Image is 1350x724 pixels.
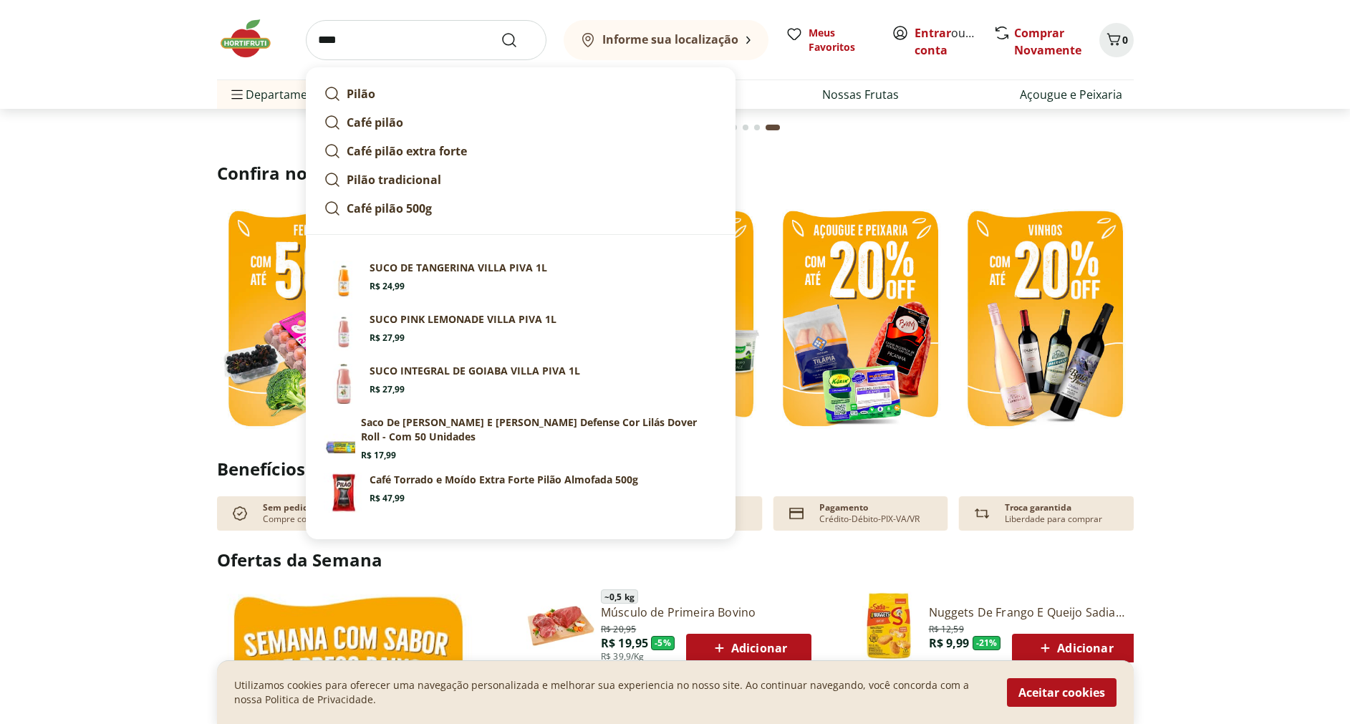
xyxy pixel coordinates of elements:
[1007,678,1117,707] button: Aceitar cookies
[318,165,723,194] a: Pilão tradicional
[228,77,332,112] span: Departamentos
[217,548,1134,572] h2: Ofertas da Semana
[318,194,723,223] a: Café pilão 500g
[361,415,718,444] p: Saco De [PERSON_NAME] E [PERSON_NAME] Defense Cor Lilás Dover Roll - Com 50 Unidades
[819,513,920,525] p: Crédito-Débito-PIX-VA/VR
[1005,502,1071,513] p: Troca garantida
[347,115,403,130] strong: Café pilão
[347,143,467,159] strong: Café pilão extra forte
[929,604,1138,620] a: Nuggets De Frango E Queijo Sadia 300G
[785,502,808,525] img: card
[786,26,874,54] a: Meus Favoritos
[217,162,1134,185] h2: Confira nossos descontos exclusivos
[1014,25,1081,58] a: Comprar Novamente
[318,410,723,467] a: PrincipalSaco De [PERSON_NAME] E [PERSON_NAME] Defense Cor Lilás Dover Roll - Com 50 UnidadesR$ 1...
[970,502,993,525] img: Devolução
[347,86,375,102] strong: Pilão
[318,307,723,358] a: Suco Pink Lemonade Villa Piva 1LSUCO PINK LEMONADE VILLA PIVA 1LR$ 27,99
[217,17,289,60] img: Hortifruti
[1122,33,1128,47] span: 0
[1099,23,1134,57] button: Carrinho
[929,635,970,651] span: R$ 9,99
[822,86,899,103] a: Nossas Frutas
[324,312,364,352] img: Suco Pink Lemonade Villa Piva 1L
[809,26,874,54] span: Meus Favoritos
[751,110,763,145] button: Go to page 17 from fs-carousel
[956,202,1134,439] img: vinhos
[501,32,535,49] button: Submit Search
[318,108,723,137] a: Café pilão
[929,621,964,635] span: R$ 12,59
[234,678,990,707] p: Utilizamos cookies para oferecer uma navegação personalizada e melhorar sua experiencia no nosso ...
[370,312,556,327] p: SUCO PINK LEMONADE VILLA PIVA 1L
[318,467,723,518] a: Café Torrado e Moído Extra Forte Pilão Almofada 500gCafé Torrado e Moído Extra Forte Pilão Almofa...
[915,24,978,59] span: ou
[228,502,251,525] img: check
[564,20,768,60] button: Informe sua localização
[710,639,787,657] span: Adicionar
[651,636,675,650] span: - 5 %
[601,635,648,651] span: R$ 19,95
[601,589,638,604] span: ~ 0,5 kg
[306,20,546,60] input: search
[318,358,723,410] a: Suco Integral de Goiaba Villa Piva 1LSUCO INTEGRAL DE GOIABA VILLA PIVA 1LR$ 27,99
[370,364,580,378] p: SUCO INTEGRAL DE GOIABA VILLA PIVA 1L
[973,636,1001,650] span: - 21 %
[324,415,364,455] img: Principal
[526,592,595,660] img: Músculo de Primeira Bovino
[601,621,636,635] span: R$ 20,95
[915,25,993,58] a: Criar conta
[1012,634,1137,662] button: Adicionar
[370,384,405,395] span: R$ 27,99
[217,202,395,439] img: feira
[324,261,364,301] img: Suco de Tangerina Villa Piva 1L
[771,202,949,439] img: resfriados
[324,473,364,513] img: Café Torrado e Moído Extra Forte Pilão Almofada 500g
[854,592,923,660] img: Nuggets de Frango e Queijo Sadia 300g
[318,79,723,108] a: Pilão
[1005,513,1102,525] p: Liberdade para comprar
[217,459,1134,479] h2: Benefícios!
[601,651,645,662] span: R$ 39,9/Kg
[1020,86,1122,103] a: Açougue e Peixaria
[347,172,441,188] strong: Pilão tradicional
[763,110,783,145] button: Current page from fs-carousel
[370,473,638,487] p: Café Torrado e Moído Extra Forte Pilão Almofada 500g
[370,281,405,292] span: R$ 24,99
[318,255,723,307] a: Suco de Tangerina Villa Piva 1LSUCO DE TANGERINA VILLA PIVA 1LR$ 24,99
[347,201,432,216] strong: Café pilão 500g
[263,513,352,525] p: Compre como preferir
[915,25,951,41] a: Entrar
[324,364,364,404] img: Suco Integral de Goiaba Villa Piva 1L
[370,493,405,504] span: R$ 47,99
[263,502,349,513] p: Sem pedido mínimo
[370,261,547,275] p: SUCO DE TANGERINA VILLA PIVA 1L
[686,634,811,662] button: Adicionar
[228,77,246,112] button: Menu
[601,604,811,620] a: Músculo de Primeira Bovino
[370,332,405,344] span: R$ 27,99
[740,110,751,145] button: Go to page 16 from fs-carousel
[1036,639,1113,657] span: Adicionar
[361,450,396,461] span: R$ 17,99
[318,137,723,165] a: Café pilão extra forte
[819,502,868,513] p: Pagamento
[602,32,738,47] b: Informe sua localização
